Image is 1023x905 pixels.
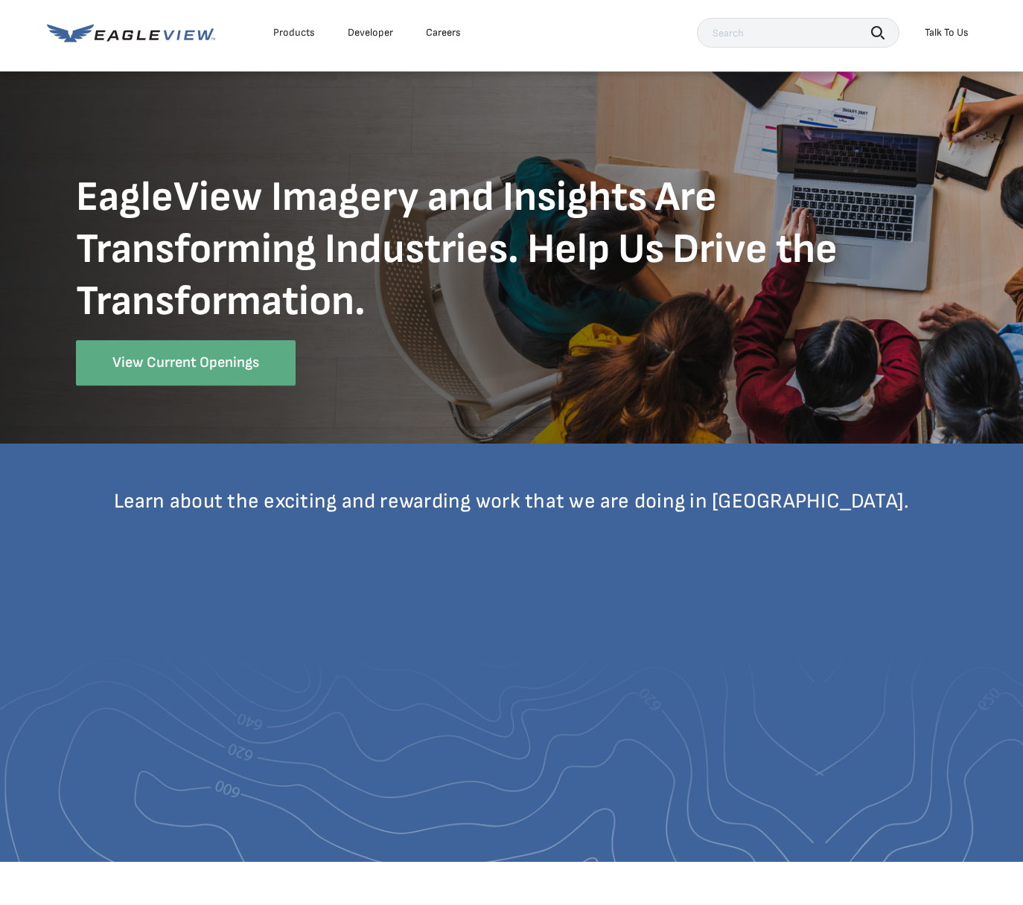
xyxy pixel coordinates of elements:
[348,26,393,39] a: Developer
[232,537,791,806] iframe: EagleView Employee Testimonials | India
[273,26,315,39] div: Products
[76,488,947,514] p: Learn about the exciting and rewarding work that we are doing in [GEOGRAPHIC_DATA].
[925,26,969,39] div: Talk To Us
[76,172,947,328] h1: EagleView Imagery and Insights Are Transforming Industries. Help Us Drive the Transformation.
[426,26,461,39] div: Careers
[697,18,899,48] input: Search
[76,340,296,386] a: View Current Openings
